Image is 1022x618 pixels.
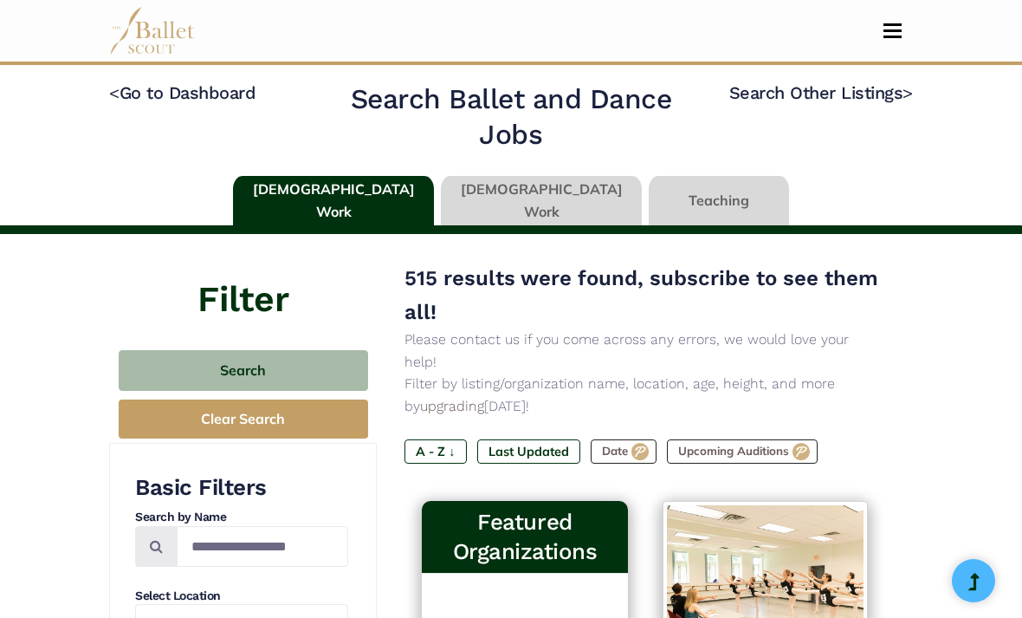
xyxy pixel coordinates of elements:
button: Toggle navigation [872,23,913,39]
li: [DEMOGRAPHIC_DATA] Work [437,176,645,226]
p: Filter by listing/organization name, location, age, height, and more by [DATE]! [404,373,885,417]
a: <Go to Dashboard [109,82,255,103]
label: A - Z ↓ [404,439,466,464]
h4: Search by Name [135,509,348,526]
li: Teaching [645,176,792,226]
li: [DEMOGRAPHIC_DATA] Work [230,176,437,226]
label: Date [591,439,657,464]
a: Search Other Listings> [729,82,913,103]
h3: Featured Organizations [436,508,613,566]
h4: Filter [109,234,377,324]
code: > [902,81,913,103]
code: < [109,81,120,103]
label: Last Updated [477,439,580,464]
input: Search by names... [177,526,348,567]
h3: Basic Filters [135,473,348,503]
h2: Search Ballet and Dance Jobs [340,81,682,153]
button: Search [119,350,368,391]
p: Please contact us if you come across any errors, we would love your help! [404,329,885,373]
button: Clear Search [119,400,368,439]
h4: Select Location [135,588,348,605]
span: 515 results were found, subscribe to see them all! [404,266,878,323]
label: Upcoming Auditions [667,439,818,464]
a: upgrading [420,398,484,414]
